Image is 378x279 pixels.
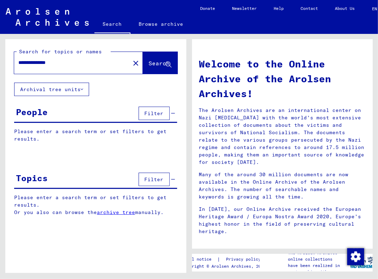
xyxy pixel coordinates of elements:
[14,194,178,216] p: Please enter a search term or set filters to get results. Or you also can browse the manually.
[16,172,48,184] div: Topics
[182,256,269,263] div: |
[130,16,192,32] a: Browse archive
[14,128,177,143] p: Please enter a search term or set filters to get results.
[145,110,164,117] span: Filter
[139,107,170,120] button: Filter
[145,176,164,183] span: Filter
[97,209,135,215] a: archive tree
[199,171,366,201] p: Many of the around 30 million documents are now available in the Online Archive of the Arolsen Ar...
[6,8,89,26] img: Arolsen_neg.svg
[14,83,89,96] button: Archival tree units
[221,256,269,263] a: Privacy policy
[16,106,48,118] div: People
[199,107,366,166] p: The Arolsen Archives are an international center on Nazi [MEDICAL_DATA] with the world’s most ext...
[347,248,364,265] img: Change consent
[139,173,170,186] button: Filter
[94,16,130,34] a: Search
[199,57,366,101] h1: Welcome to the Online Archive of the Arolsen Archives!
[288,250,350,262] p: The Arolsen Archives online collections
[19,48,102,55] mat-label: Search for topics or names
[132,59,140,67] mat-icon: close
[199,206,366,235] p: In [DATE], our Online Archive received the European Heritage Award / Europa Nostra Award 2020, Eu...
[143,52,178,74] button: Search
[129,56,143,70] button: Clear
[182,263,269,269] p: Copyright © Arolsen Archives, 2021
[149,60,170,67] span: Search
[288,262,350,275] p: have been realized in partnership with
[182,256,217,263] a: Legal notice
